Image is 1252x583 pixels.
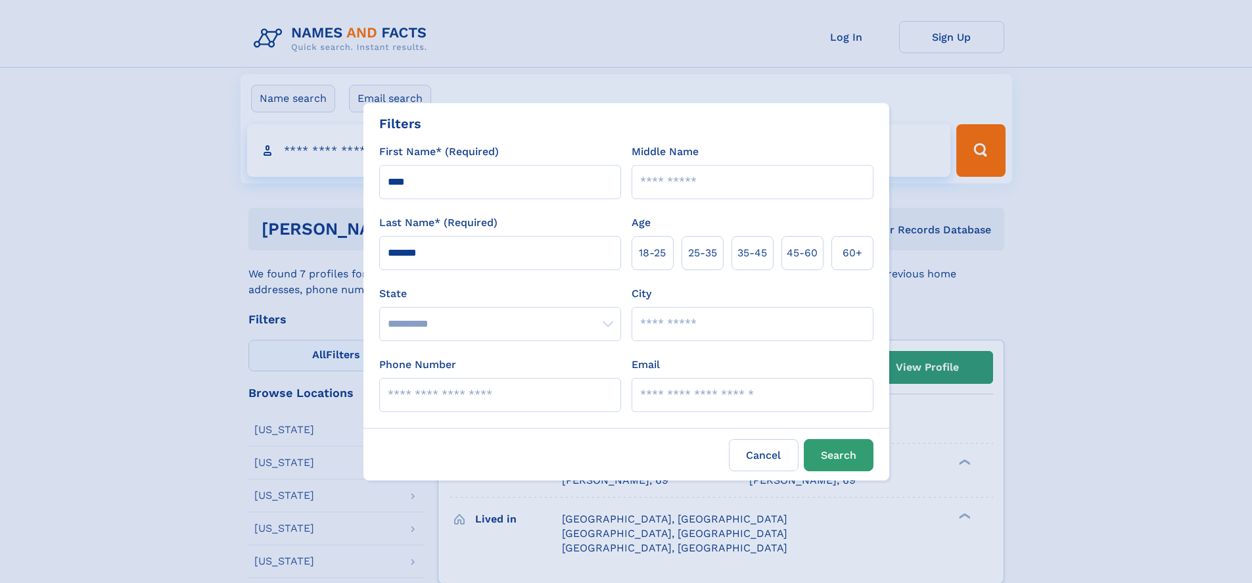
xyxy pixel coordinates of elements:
label: Last Name* (Required) [379,215,498,231]
label: Middle Name [632,144,699,160]
label: Age [632,215,651,231]
label: First Name* (Required) [379,144,499,160]
button: Search [804,439,873,471]
span: 25‑35 [688,245,717,261]
label: Phone Number [379,357,456,373]
span: 35‑45 [737,245,767,261]
span: 60+ [843,245,862,261]
span: 45‑60 [787,245,818,261]
label: City [632,286,651,302]
label: Email [632,357,660,373]
span: 18‑25 [639,245,666,261]
div: Filters [379,114,421,133]
label: Cancel [729,439,799,471]
label: State [379,286,621,302]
